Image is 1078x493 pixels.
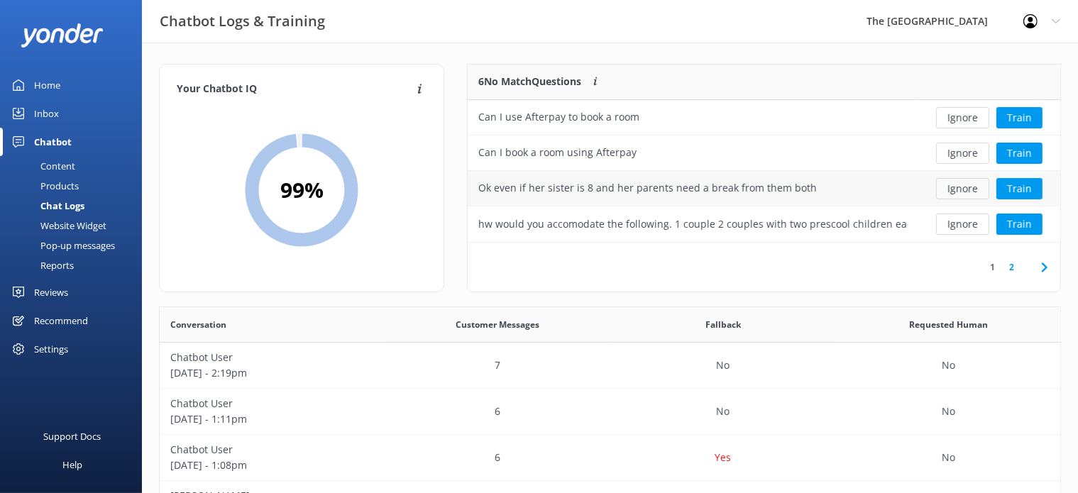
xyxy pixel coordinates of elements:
a: Content [9,156,142,176]
button: Ignore [936,107,989,128]
div: hw would you accomodate the following. 1 couple 2 couples with two prescool children each 1 coupl... [478,216,908,232]
div: Support Docs [44,422,101,450]
p: No [716,404,730,419]
div: row [160,435,1061,481]
a: Reports [9,255,142,275]
button: Ignore [936,178,989,199]
h2: 99 % [280,173,324,207]
span: Fallback [705,318,741,331]
img: yonder-white-logo.png [21,23,103,47]
a: 2 [1002,260,1021,274]
div: Recommend [34,306,88,335]
a: Chat Logs [9,196,142,216]
span: Requested Human [909,318,988,331]
p: Yes [715,450,731,465]
span: Customer Messages [456,318,539,331]
p: No [942,358,955,373]
div: grid [468,100,1060,242]
div: Content [9,156,75,176]
div: Inbox [34,99,59,128]
h4: Your Chatbot IQ [177,82,413,97]
p: 6 [495,450,500,465]
div: Pop-up messages [9,236,115,255]
button: Ignore [936,214,989,235]
p: [DATE] - 2:19pm [170,365,375,381]
div: Reviews [34,278,68,306]
p: 7 [495,358,500,373]
p: No [716,358,730,373]
a: Products [9,176,142,196]
a: Website Widget [9,216,142,236]
p: [DATE] - 1:11pm [170,411,375,427]
button: Ignore [936,143,989,164]
p: No [942,404,955,419]
div: Can I book a room using Afterpay [478,145,637,160]
a: 1 [983,260,1002,274]
div: Chatbot [34,128,72,156]
div: row [468,171,1060,206]
div: Home [34,71,60,99]
button: Train [996,107,1043,128]
div: row [468,206,1060,242]
p: 6 No Match Questions [478,74,581,89]
button: Train [996,143,1043,164]
div: Chat Logs [9,196,84,216]
button: Train [996,214,1043,235]
div: Settings [34,335,68,363]
div: Products [9,176,79,196]
p: Chatbot User [170,350,375,365]
p: [DATE] - 1:08pm [170,458,375,473]
p: Chatbot User [170,396,375,411]
div: row [468,135,1060,171]
div: row [160,389,1061,435]
button: Train [996,178,1043,199]
div: row [468,100,1060,135]
div: Help [62,450,82,479]
p: Chatbot User [170,442,375,458]
p: 6 [495,404,500,419]
div: Reports [9,255,74,275]
p: No [942,450,955,465]
div: Website Widget [9,216,106,236]
a: Pop-up messages [9,236,142,255]
div: row [160,343,1061,389]
div: Ok even if her sister is 8 and her parents need a break from them both [478,180,817,196]
h3: Chatbot Logs & Training [160,10,325,33]
div: Can I use Afterpay to book a room [478,109,639,125]
span: Conversation [170,318,226,331]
